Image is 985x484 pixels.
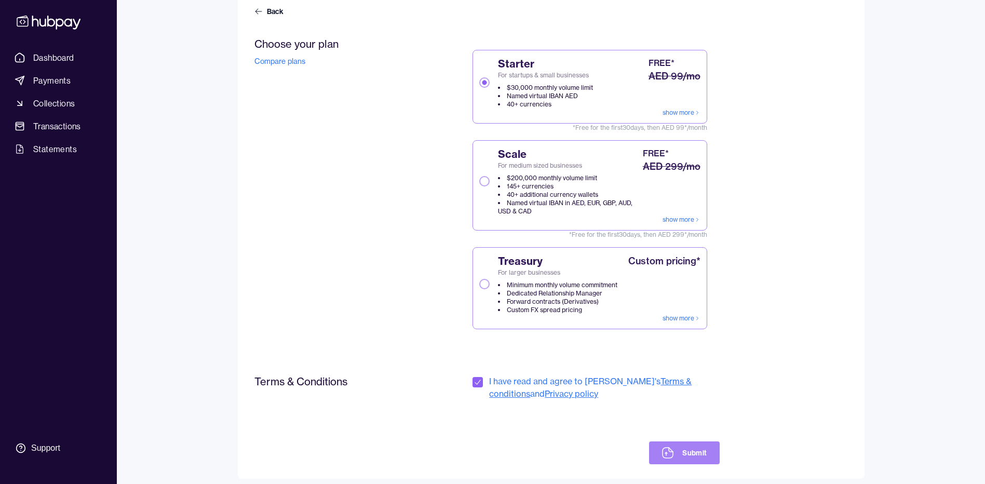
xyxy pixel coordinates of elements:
a: Payments [10,71,106,90]
a: Statements [10,140,106,158]
li: Custom FX spread pricing [498,306,617,314]
li: $200,000 monthly volume limit [498,174,640,182]
li: Named virtual IBAN in AED, EUR, GBP, AUD, USD & CAD [498,199,640,216]
button: ScaleFor medium sized businesses$200,000 monthly volume limit145+ currencies40+ additional curren... [479,176,490,186]
li: 40+ currencies [498,100,593,109]
span: I have read and agree to [PERSON_NAME]'s and [489,375,719,400]
a: Transactions [10,117,106,136]
div: AED 99/mo [649,69,700,84]
span: Dashboard [33,51,74,64]
li: 145+ currencies [498,182,640,191]
a: Privacy policy [545,388,598,399]
li: Forward contracts (Derivatives) [498,298,617,306]
a: Collections [10,94,106,113]
a: Dashboard [10,48,106,67]
a: show more [663,109,700,117]
span: For startups & small businesses [498,71,593,79]
div: Support [31,442,60,454]
button: Submit [649,441,719,464]
span: *Free for the first 30 days, then AED 99*/month [473,124,707,132]
li: Dedicated Relationship Manager [498,289,617,298]
li: $30,000 monthly volume limit [498,84,593,92]
a: Compare plans [254,57,305,66]
div: FREE* [643,147,669,159]
a: Back [254,6,286,17]
span: Payments [33,74,71,87]
div: AED 299/mo [643,159,700,174]
h2: Choose your plan [254,37,411,50]
div: Custom pricing* [628,254,700,268]
span: Starter [498,57,593,71]
span: For medium sized businesses [498,162,640,170]
h2: Terms & Conditions [254,375,411,388]
li: Named virtual IBAN AED [498,92,593,100]
span: Scale [498,147,640,162]
span: Transactions [33,120,81,132]
span: Statements [33,143,77,155]
li: 40+ additional currency wallets [498,191,640,199]
a: show more [663,314,700,322]
a: Support [10,437,106,459]
span: Treasury [498,254,617,268]
li: Minimum monthly volume commitment [498,281,617,289]
button: TreasuryFor larger businessesMinimum monthly volume commitmentDedicated Relationship ManagerForwa... [479,279,490,289]
span: For larger businesses [498,268,617,277]
button: StarterFor startups & small businesses$30,000 monthly volume limitNamed virtual IBAN AED40+ curre... [479,77,490,88]
a: show more [663,216,700,224]
div: FREE* [649,57,674,69]
span: *Free for the first 30 days, then AED 299*/month [473,231,707,239]
span: Collections [33,97,75,110]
